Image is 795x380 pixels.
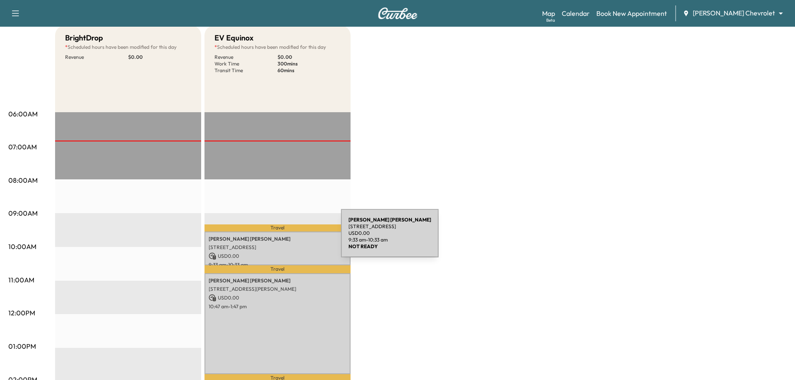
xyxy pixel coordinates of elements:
p: 12:00PM [8,308,35,318]
h5: EV Equinox [215,32,253,44]
p: USD 0.00 [348,230,431,237]
div: Beta [546,17,555,23]
p: $ 0.00 [278,54,341,60]
b: NOT READY [348,243,378,249]
p: 9:33 am - 10:33 am [209,262,346,268]
p: USD 0.00 [209,294,346,302]
p: [STREET_ADDRESS] [209,244,346,251]
span: [PERSON_NAME] Chevrolet [693,8,775,18]
p: USD 0.00 [209,252,346,260]
p: Revenue [215,54,278,60]
p: $ 0.00 [128,54,191,60]
p: [PERSON_NAME] [PERSON_NAME] [209,236,346,242]
p: 10:00AM [8,242,36,252]
p: Travel [204,265,351,273]
a: MapBeta [542,8,555,18]
p: [STREET_ADDRESS][PERSON_NAME] [209,286,346,292]
p: Travel [204,224,351,232]
p: 06:00AM [8,109,38,119]
p: Transit Time [215,67,278,74]
p: 11:00AM [8,275,34,285]
p: [STREET_ADDRESS] [348,223,431,230]
p: 07:00AM [8,142,37,152]
p: [PERSON_NAME] [PERSON_NAME] [209,277,346,284]
p: 09:00AM [8,208,38,218]
img: Curbee Logo [378,8,418,19]
b: [PERSON_NAME] [PERSON_NAME] [348,216,431,223]
p: Revenue [65,54,128,60]
p: 08:00AM [8,175,38,185]
p: 9:33 am - 10:33 am [348,237,431,243]
a: Book New Appointment [596,8,667,18]
h5: BrightDrop [65,32,103,44]
p: 10:47 am - 1:47 pm [209,303,346,310]
p: 01:00PM [8,341,36,351]
p: 60 mins [278,67,341,74]
p: 300 mins [278,60,341,67]
p: Work Time [215,60,278,67]
a: Calendar [562,8,590,18]
p: Scheduled hours have been modified for this day [65,44,191,50]
p: Scheduled hours have been modified for this day [215,44,341,50]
